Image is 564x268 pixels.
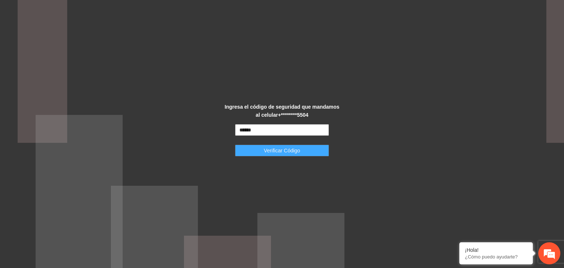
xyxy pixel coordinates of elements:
div: Minimizar ventana de chat en vivo [120,4,138,21]
p: ¿Cómo puedo ayudarte? [465,254,527,260]
strong: Ingresa el código de seguridad que mandamos al celular +********5504 [225,104,340,118]
span: Verificar Código [264,146,300,155]
textarea: Escriba su mensaje y pulse “Intro” [4,185,140,211]
div: Chatee con nosotros ahora [38,37,123,47]
button: Verificar Código [235,145,329,156]
div: ¡Hola! [465,247,527,253]
span: Estamos en línea. [43,90,101,164]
